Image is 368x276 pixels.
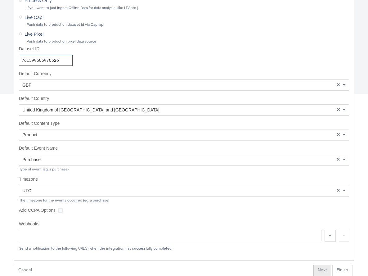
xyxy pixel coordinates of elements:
[337,188,340,193] span: ×
[22,157,41,162] span: Purchase
[336,154,341,165] span: Clear value
[336,105,341,115] span: Clear value
[22,188,31,193] span: UTC
[19,96,349,102] label: Default Country
[19,176,349,183] label: Timezone
[19,71,349,77] label: Default Currency
[22,83,32,88] span: GBP
[19,246,349,251] div: Send a notification to the following URL(s) when the integration has successfully completed.
[332,265,352,276] button: Finish
[22,107,159,112] span: United Kingdom of [GEOGRAPHIC_DATA] and [GEOGRAPHIC_DATA]
[26,22,349,27] div: Push data to production dataset id via Capi api
[337,132,340,137] span: ×
[26,6,349,10] div: If you want to just ingest Offline Data for data analysis (like LTV etc.,)
[22,132,37,137] span: Product
[337,107,340,112] span: ×
[19,198,349,202] div: The timezone for the events occurred (eg: a purchase)
[19,55,73,66] input: Dataset ID
[337,156,340,162] span: ×
[19,167,349,171] div: Type of event (eg: a purchase)
[25,14,43,20] span: Live Capi
[19,207,56,214] label: Add CCPA Options
[19,120,349,127] label: Default Content Type
[337,82,340,88] span: ×
[336,80,341,90] span: Clear value
[336,185,341,196] span: Clear value
[26,39,349,43] div: Push data to production pixel data source
[19,145,349,152] label: Default Event Name
[25,31,43,37] span: Live Pixel
[14,265,36,276] button: Cancel
[19,46,73,52] label: Dataset ID
[325,230,336,241] button: +
[336,129,341,140] span: Clear value
[313,265,331,276] button: Next
[19,221,349,227] label: Webhooks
